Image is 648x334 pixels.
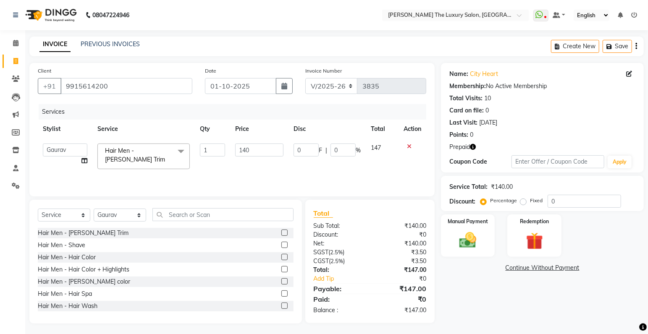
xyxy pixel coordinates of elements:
[366,120,399,138] th: Total
[195,120,230,138] th: Qty
[305,67,342,75] label: Invoice Number
[454,230,482,250] img: _cash.svg
[449,143,470,151] span: Prepaid
[38,120,92,138] th: Stylist
[21,3,79,27] img: logo
[449,82,486,91] div: Membership:
[520,218,549,225] label: Redemption
[449,157,512,166] div: Coupon Code
[551,40,599,53] button: Create New
[608,156,632,168] button: Apply
[39,37,71,52] a: INVOICE
[370,239,433,248] div: ₹140.00
[370,230,433,239] div: ₹0
[449,70,468,78] div: Name:
[521,230,548,252] img: _gift.svg
[443,264,642,272] a: Continue Without Payment
[449,197,475,206] div: Discount:
[307,294,370,304] div: Paid:
[307,222,370,230] div: Sub Total:
[370,266,433,274] div: ₹147.00
[307,274,380,283] a: Add Tip
[38,78,61,94] button: +91
[314,257,329,265] span: CGST
[105,147,165,163] span: Hair Men - [PERSON_NAME] Trim
[314,209,333,218] span: Total
[307,266,370,274] div: Total:
[81,40,140,48] a: PREVIOUS INVOICES
[380,274,433,283] div: ₹0
[38,241,85,250] div: Hair Men - Shave
[603,40,632,53] button: Save
[479,118,497,127] div: [DATE]
[370,248,433,257] div: ₹3.50
[370,257,433,266] div: ₹3.50
[307,248,370,257] div: ( )
[512,155,604,168] input: Enter Offer / Coupon Code
[38,277,130,286] div: Hair Men - [PERSON_NAME] color
[356,146,361,155] span: %
[490,197,517,204] label: Percentage
[484,94,491,103] div: 10
[38,265,129,274] div: Hair Men - Hair Color + Highlights
[307,230,370,239] div: Discount:
[449,183,488,191] div: Service Total:
[470,130,473,139] div: 0
[470,70,498,78] a: City Heart
[38,229,129,237] div: Hair Men - [PERSON_NAME] Trim
[152,208,294,221] input: Search or Scan
[370,222,433,230] div: ₹140.00
[399,120,426,138] th: Action
[205,67,216,75] label: Date
[331,249,343,256] span: 2.5%
[165,156,169,163] a: x
[92,120,195,138] th: Service
[307,257,370,266] div: ( )
[38,290,92,298] div: Hair Men - Hair Spa
[371,144,381,151] span: 147
[325,146,327,155] span: |
[370,306,433,315] div: ₹147.00
[491,183,513,191] div: ₹140.00
[319,146,322,155] span: F
[92,3,129,27] b: 08047224946
[38,302,97,311] div: Hair Men - Hair Wash
[449,94,483,103] div: Total Visits:
[39,104,433,120] div: Services
[38,67,51,75] label: Client
[449,130,468,139] div: Points:
[449,82,635,91] div: No Active Membership
[60,78,192,94] input: Search by Name/Mobile/Email/Code
[448,218,488,225] label: Manual Payment
[307,306,370,315] div: Balance :
[307,284,370,294] div: Payable:
[230,120,289,138] th: Price
[289,120,366,138] th: Disc
[449,106,484,115] div: Card on file:
[370,294,433,304] div: ₹0
[314,248,329,256] span: SGST
[307,239,370,248] div: Net:
[331,258,344,264] span: 2.5%
[370,284,433,294] div: ₹147.00
[485,106,489,115] div: 0
[38,253,96,262] div: Hair Men - Hair Color
[530,197,543,204] label: Fixed
[449,118,477,127] div: Last Visit:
